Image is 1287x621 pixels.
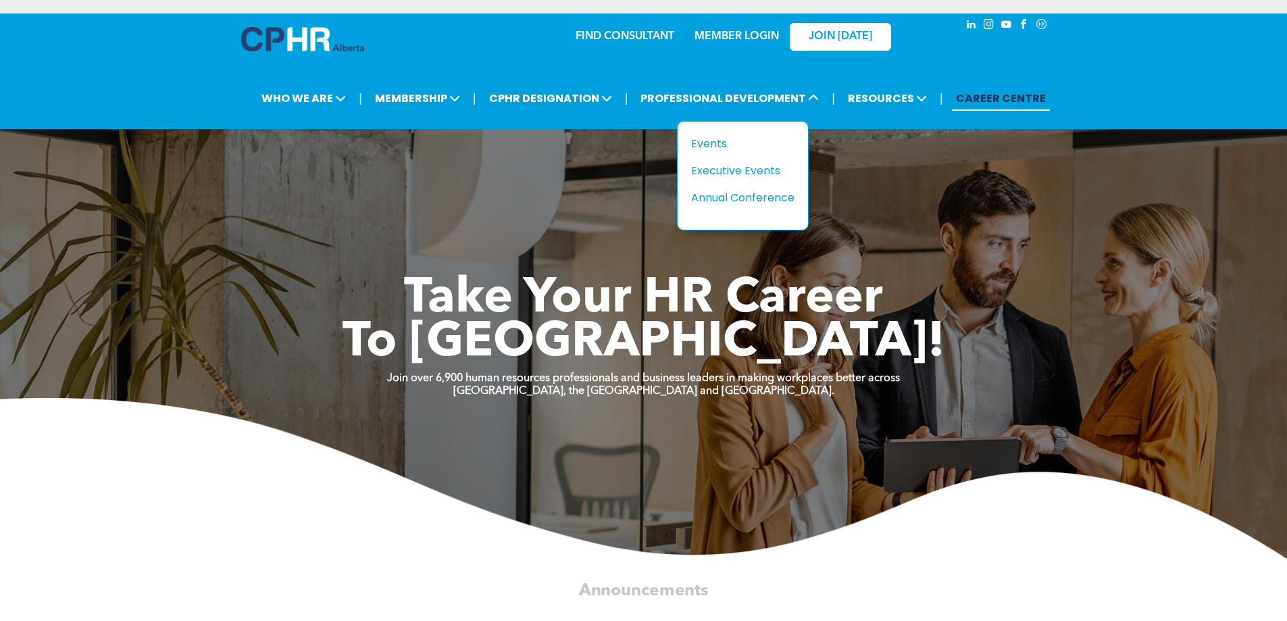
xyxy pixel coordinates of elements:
div: Annual Conference [691,189,784,206]
span: Announcements [579,582,709,599]
a: FIND CONSULTANT [576,31,674,42]
a: facebook [1017,17,1032,35]
li: | [832,84,835,112]
a: CAREER CENTRE [952,86,1050,111]
a: MEMBER LOGIN [695,31,779,42]
strong: [GEOGRAPHIC_DATA], the [GEOGRAPHIC_DATA] and [GEOGRAPHIC_DATA]. [453,386,834,397]
a: Events [691,135,794,152]
span: WHO WE ARE [257,86,350,111]
span: CPHR DESIGNATION [485,86,616,111]
a: youtube [999,17,1014,35]
span: MEMBERSHIP [371,86,464,111]
li: | [359,84,362,112]
span: PROFESSIONAL DEVELOPMENT [636,86,823,111]
img: A blue and white logo for cp alberta [241,27,364,51]
a: linkedin [964,17,979,35]
a: Social network [1034,17,1049,35]
a: Executive Events [691,162,794,179]
span: JOIN [DATE] [809,30,872,43]
div: Events [691,135,784,152]
a: JOIN [DATE] [790,23,891,51]
span: Take Your HR Career [404,275,883,324]
a: Annual Conference [691,189,794,206]
div: Executive Events [691,162,784,179]
span: RESOURCES [844,86,931,111]
a: instagram [982,17,996,35]
strong: Join over 6,900 human resources professionals and business leaders in making workplaces better ac... [387,373,900,384]
span: To [GEOGRAPHIC_DATA]! [343,319,945,368]
li: | [625,84,628,112]
li: | [473,84,476,112]
li: | [940,84,943,112]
